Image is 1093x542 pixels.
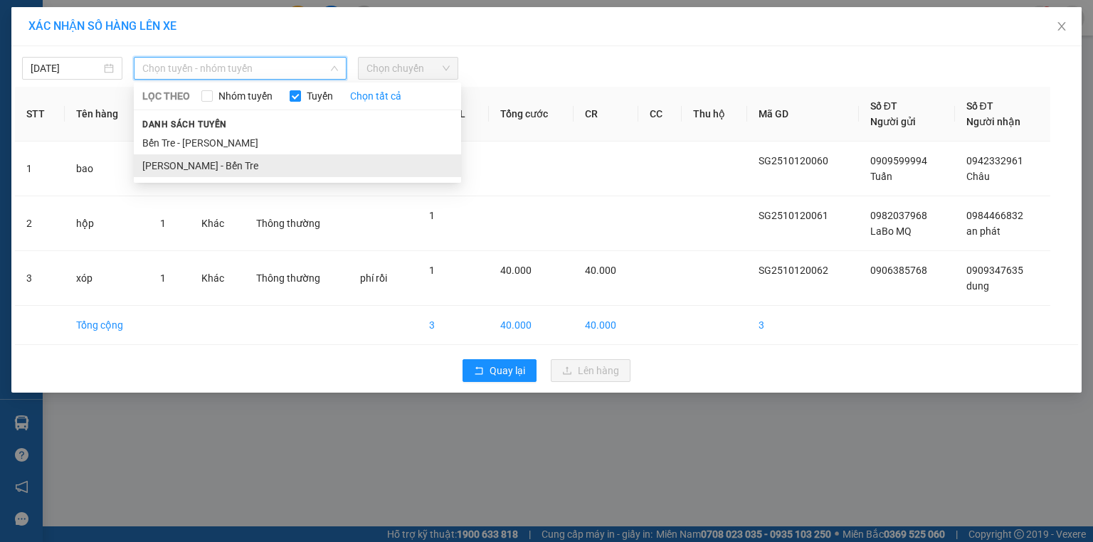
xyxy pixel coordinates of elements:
[1056,21,1067,32] span: close
[31,60,101,76] input: 12/10/2025
[330,64,339,73] span: down
[65,251,149,306] td: xóp
[682,87,748,142] th: Thu hộ
[213,88,278,104] span: Nhóm tuyến
[966,225,1000,237] span: an phát
[65,306,149,345] td: Tổng cộng
[574,306,638,345] td: 40.000
[160,272,166,284] span: 1
[190,196,245,251] td: Khác
[142,58,338,79] span: Chọn tuyến - nhóm tuyến
[360,272,387,284] span: phí rồi
[65,87,149,142] th: Tên hàng
[1042,7,1082,47] button: Close
[65,142,149,196] td: bao
[28,19,176,33] span: XÁC NHẬN SỐ HÀNG LÊN XE
[366,58,450,79] span: Chọn chuyến
[966,155,1023,166] span: 0942332961
[489,87,574,142] th: Tổng cước
[65,196,149,251] td: hộp
[474,366,484,377] span: rollback
[489,306,574,345] td: 40.000
[134,154,461,177] li: [PERSON_NAME] - Bến Tre
[585,265,616,276] span: 40.000
[574,87,638,142] th: CR
[429,265,435,276] span: 1
[134,118,236,131] span: Danh sách tuyến
[966,265,1023,276] span: 0909347635
[245,251,349,306] td: Thông thường
[870,225,912,237] span: LaBo MQ
[160,218,166,229] span: 1
[747,306,859,345] td: 3
[870,171,892,182] span: Tuấn
[638,87,681,142] th: CC
[301,88,339,104] span: Tuyến
[747,87,859,142] th: Mã GD
[759,210,828,221] span: SG2510120061
[870,210,927,221] span: 0982037968
[870,265,927,276] span: 0906385768
[759,155,828,166] span: SG2510120060
[966,280,989,292] span: dung
[966,100,993,112] span: Số ĐT
[551,359,630,382] button: uploadLên hàng
[15,142,65,196] td: 1
[350,88,401,104] a: Chọn tất cả
[966,210,1023,221] span: 0984466832
[870,155,927,166] span: 0909599994
[500,265,532,276] span: 40.000
[142,88,190,104] span: LỌC THEO
[870,100,897,112] span: Số ĐT
[15,251,65,306] td: 3
[463,359,537,382] button: rollbackQuay lại
[759,265,828,276] span: SG2510120062
[966,116,1020,127] span: Người nhận
[134,132,461,154] li: Bến Tre - [PERSON_NAME]
[190,251,245,306] td: Khác
[245,196,349,251] td: Thông thường
[490,363,525,378] span: Quay lại
[870,116,916,127] span: Người gửi
[15,87,65,142] th: STT
[15,196,65,251] td: 2
[429,210,435,221] span: 1
[418,306,489,345] td: 3
[966,171,990,182] span: Châu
